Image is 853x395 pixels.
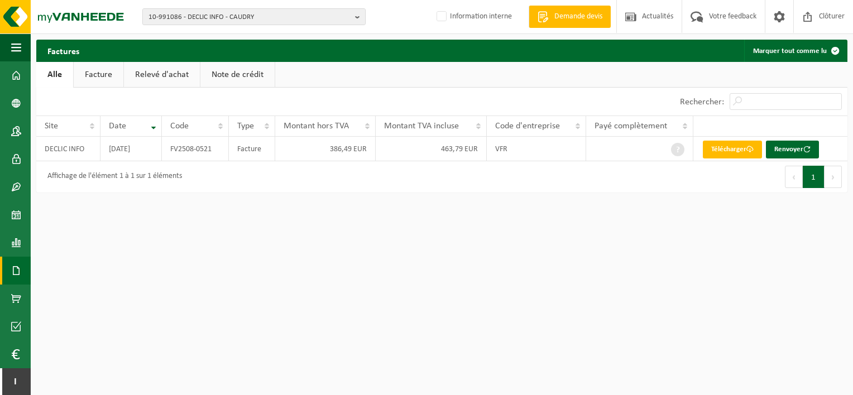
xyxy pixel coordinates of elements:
a: Facture [74,62,123,88]
span: 10-991086 - DECLIC INFO - CAUDRY [148,9,351,26]
a: Demande devis [529,6,611,28]
span: Code [170,122,189,131]
td: FV2508-0521 [162,137,229,161]
button: 10-991086 - DECLIC INFO - CAUDRY [142,8,366,25]
div: Affichage de l'élément 1 à 1 sur 1 éléments [42,167,182,187]
button: Next [825,166,842,188]
button: Renvoyer [766,141,819,158]
span: Demande devis [552,11,605,22]
label: Rechercher: [680,98,724,107]
span: Payé complètement [595,122,667,131]
td: DECLIC INFO [36,137,100,161]
td: 463,79 EUR [376,137,487,161]
td: VFR [487,137,586,161]
span: Date [109,122,126,131]
span: Site [45,122,58,131]
a: Télécharger [703,141,762,158]
span: Code d'entreprise [495,122,560,131]
span: Montant hors TVA [284,122,349,131]
td: 386,49 EUR [275,137,376,161]
span: Montant TVA incluse [384,122,459,131]
a: Alle [36,62,73,88]
td: Facture [229,137,275,161]
label: Information interne [434,8,512,25]
button: Previous [785,166,803,188]
span: Type [237,122,254,131]
a: Relevé d'achat [124,62,200,88]
button: Marquer tout comme lu [744,40,846,62]
h2: Factures [36,40,90,61]
td: [DATE] [100,137,161,161]
a: Note de crédit [200,62,275,88]
button: 1 [803,166,825,188]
